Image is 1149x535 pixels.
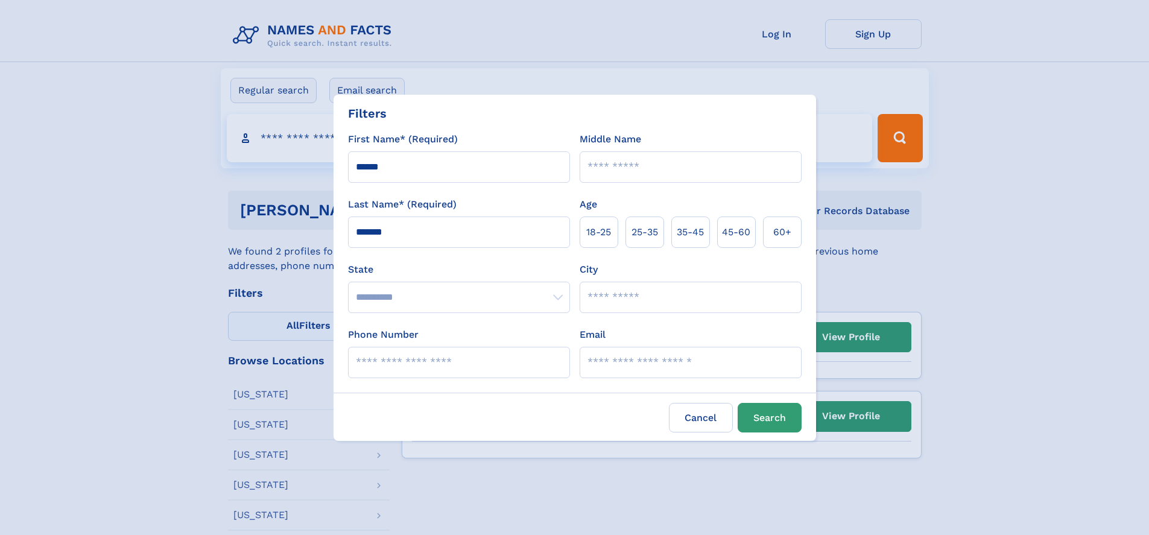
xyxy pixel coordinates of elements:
label: Email [580,328,606,342]
span: 35‑45 [677,225,704,239]
span: 45‑60 [722,225,750,239]
label: City [580,262,598,277]
label: Cancel [669,403,733,432]
label: First Name* (Required) [348,132,458,147]
span: 18‑25 [586,225,611,239]
span: 25‑35 [631,225,658,239]
button: Search [738,403,802,432]
label: Last Name* (Required) [348,197,457,212]
label: Age [580,197,597,212]
span: 60+ [773,225,791,239]
label: Phone Number [348,328,419,342]
label: State [348,262,570,277]
label: Middle Name [580,132,641,147]
div: Filters [348,104,387,122]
